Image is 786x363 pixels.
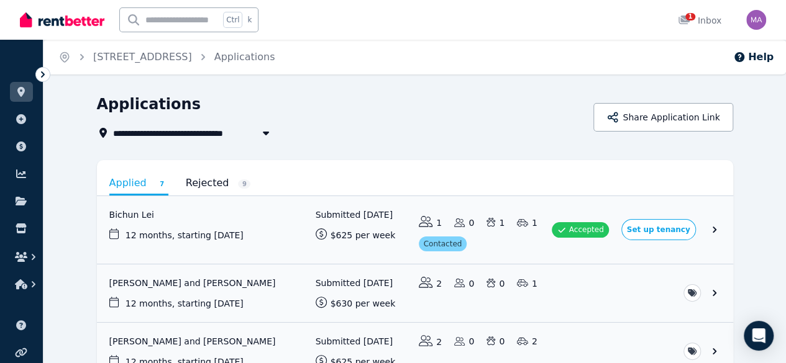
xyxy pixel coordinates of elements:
[156,179,168,189] span: 7
[678,14,721,27] div: Inbox
[223,12,242,28] span: Ctrl
[593,103,733,132] button: Share Application Link
[186,173,251,194] a: Rejected
[238,179,250,189] span: 9
[97,264,733,322] a: View application: Conor Enright and Cassandra Cherry
[744,321,774,351] div: Open Intercom Messenger
[247,15,252,25] span: k
[20,11,104,29] img: RentBetter
[746,10,766,30] img: Matthew
[97,94,201,114] h1: Applications
[93,51,192,63] a: [STREET_ADDRESS]
[685,13,695,20] span: 1
[109,173,168,195] a: Applied
[97,196,733,264] a: View application: Bichun Lei
[43,40,290,74] nav: Breadcrumb
[214,51,275,63] a: Applications
[733,50,774,65] button: Help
